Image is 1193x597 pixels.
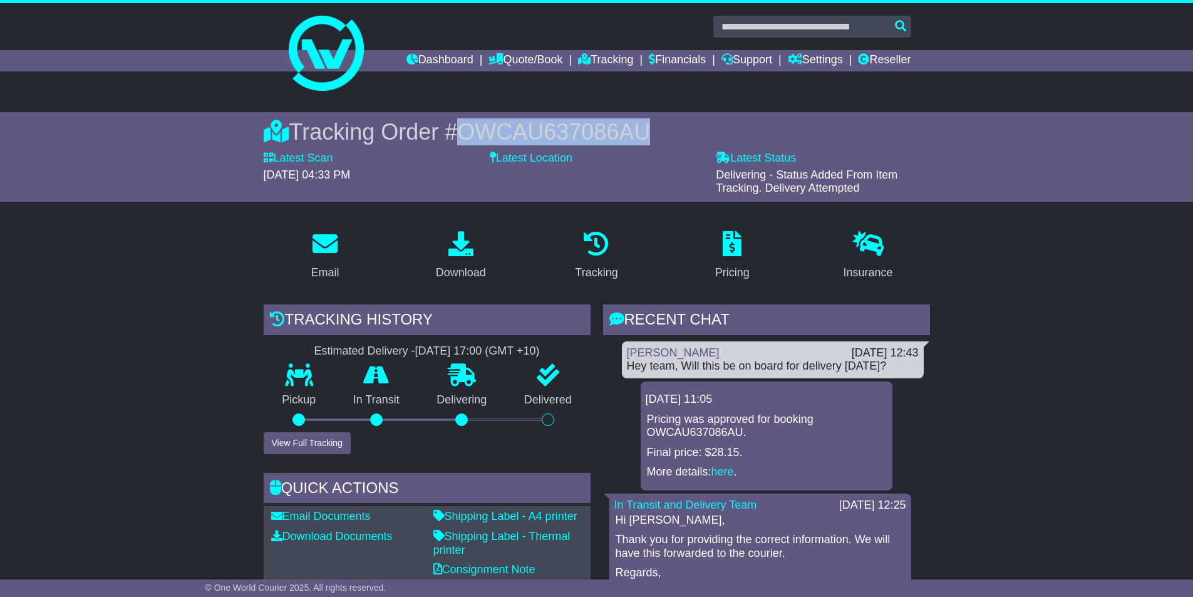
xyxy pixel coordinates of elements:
div: Pricing [715,264,750,281]
p: Thank you for providing the correct information. We will have this forwarded to the courier. [616,533,905,560]
div: Email [311,264,339,281]
a: Download Documents [271,530,393,542]
a: Email [302,227,347,286]
div: Tracking [575,264,617,281]
a: Tracking [578,50,633,71]
div: Tracking history [264,304,591,338]
a: Tracking [567,227,626,286]
button: View Full Tracking [264,432,351,454]
a: here [711,465,734,478]
div: [DATE] 17:00 (GMT +10) [415,345,540,358]
p: More details: . [647,465,886,479]
p: Final price: $28.15. [647,446,886,460]
label: Latest Location [490,152,572,165]
div: [DATE] 12:25 [839,499,906,512]
p: In Transit [334,393,418,407]
a: Consignment Note [433,563,535,576]
div: Hey team, Will this be on board for delivery [DATE]? [627,360,919,373]
a: Shipping Label - A4 printer [433,510,577,522]
a: In Transit and Delivery Team [614,499,757,511]
a: Pricing [707,227,758,286]
p: Pricing was approved for booking OWCAU637086AU. [647,413,886,440]
div: RECENT CHAT [603,304,930,338]
label: Latest Scan [264,152,333,165]
div: [DATE] 11:05 [646,393,887,407]
span: [DATE] 04:33 PM [264,169,351,181]
a: Download [428,227,494,286]
div: Estimated Delivery - [264,345,591,358]
span: Delivering - Status Added From Item Tracking. Delivery Attempted [716,169,897,195]
p: Delivering [418,393,506,407]
a: [PERSON_NAME] [627,346,720,359]
p: Hi [PERSON_NAME], [616,514,905,527]
a: Support [721,50,772,71]
div: Quick Actions [264,473,591,507]
div: [DATE] 12:43 [852,346,919,360]
span: © One World Courier 2025. All rights reserved. [205,583,386,593]
a: Insurance [835,227,901,286]
div: Insurance [844,264,893,281]
a: Dashboard [406,50,473,71]
div: Download [436,264,486,281]
span: OWCAU637086AU [457,119,650,145]
a: Email Documents [271,510,371,522]
a: Settings [788,50,843,71]
label: Latest Status [716,152,796,165]
p: Pickup [264,393,335,407]
a: Financials [649,50,706,71]
p: Delivered [505,393,591,407]
a: Quote/Book [488,50,562,71]
a: Shipping Label - Thermal printer [433,530,571,556]
p: Regards, [616,566,905,580]
a: Reseller [858,50,911,71]
div: Tracking Order # [264,118,930,145]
